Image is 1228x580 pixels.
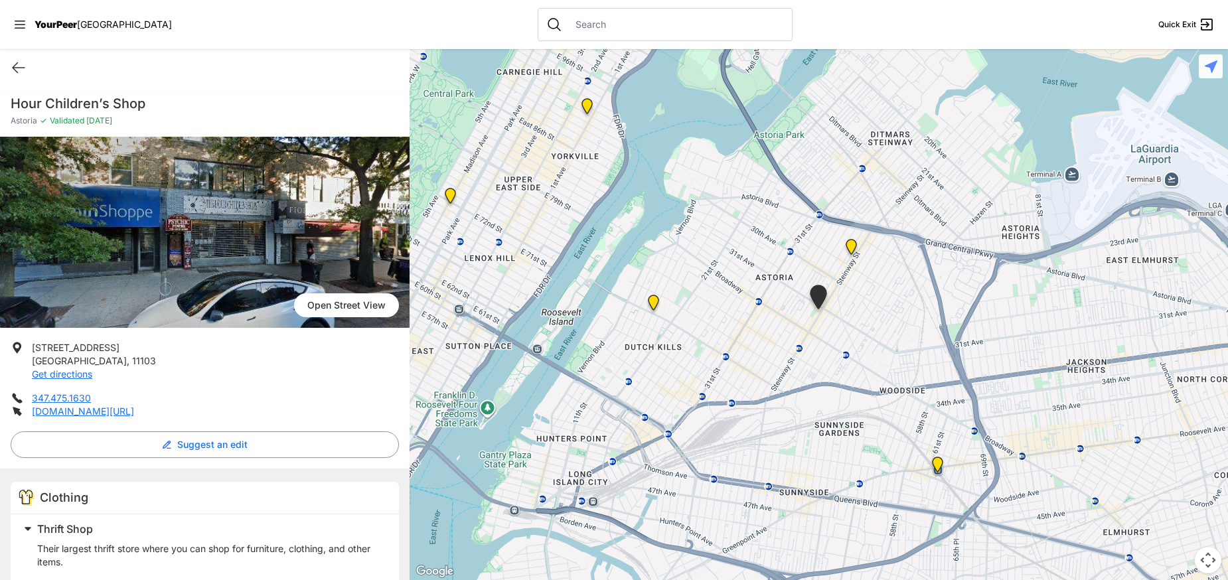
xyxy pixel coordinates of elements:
[442,188,459,209] div: Manhattan
[11,115,37,126] span: Astoria
[37,522,93,536] span: Thrift Shop
[1158,17,1215,33] a: Quick Exit
[1158,19,1196,30] span: Quick Exit
[11,431,399,458] button: Suggest an edit
[645,295,662,316] div: Fancy Thrift Shop
[37,542,383,569] p: Their largest thrift store where you can shop for furniture, clothing, and other items.
[32,342,119,353] span: [STREET_ADDRESS]
[1195,547,1221,573] button: Map camera controls
[35,19,77,30] span: YourPeer
[11,94,399,113] h1: Hour Children’s Shop
[35,21,172,29] a: YourPeer[GEOGRAPHIC_DATA]
[32,355,127,366] span: [GEOGRAPHIC_DATA]
[929,457,946,478] div: Woodside Youth Drop-in Center
[40,490,88,504] span: Clothing
[132,355,156,366] span: 11103
[568,18,784,31] input: Search
[50,115,84,125] span: Validated
[127,355,129,366] span: ,
[40,115,47,126] span: ✓
[77,19,172,30] span: [GEOGRAPHIC_DATA]
[84,115,112,125] span: [DATE]
[413,563,457,580] img: Google
[579,98,595,119] div: Avenue Church
[32,405,134,417] a: [DOMAIN_NAME][URL]
[177,438,248,451] span: Suggest an edit
[32,392,91,403] a: 347.475.1630
[32,368,92,380] a: Get directions
[413,563,457,580] a: Open this area in Google Maps (opens a new window)
[294,293,399,317] span: Open Street View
